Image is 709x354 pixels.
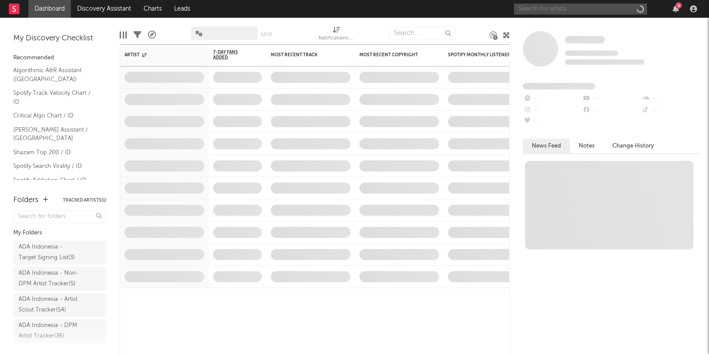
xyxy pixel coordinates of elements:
[359,52,426,58] div: Most Recent Copyright
[570,139,604,153] button: Notes
[565,35,605,44] a: Some Artist
[523,116,582,128] div: --
[523,93,582,105] div: --
[63,198,106,202] button: Tracked Artists(1)
[582,93,641,105] div: --
[319,22,354,48] div: Notifications (Artist)
[514,4,647,15] input: Search for artists
[675,2,682,9] div: 9
[120,22,127,48] div: Edit Columns
[641,93,700,105] div: --
[565,51,618,56] span: Tracking Since: [DATE]
[13,33,106,44] div: My Discovery Checklist
[13,88,97,106] a: Spotify Track Velocity Chart / ID
[213,50,249,60] span: 7-Day Fans Added
[13,293,106,317] a: ADA Indonesia - Artist Scout Tracker(54)
[389,27,456,40] input: Search...
[13,66,97,84] a: Algorithmic A&R Assistant ([GEOGRAPHIC_DATA])
[604,139,663,153] button: Change History
[19,268,81,289] div: ADA Indonesia - Non-DPM Artist Tracker ( 5 )
[13,241,106,265] a: ADA Indonesia - Target Signing List(3)
[133,22,141,48] div: Filters
[19,242,81,263] div: ADA Indonesia - Target Signing List ( 3 )
[19,320,81,342] div: ADA Indonesia - DPM Artist Tracker ( 36 )
[261,32,272,37] button: Save
[641,105,700,116] div: --
[13,228,106,238] div: My Folders
[523,83,595,89] span: Fans Added by Platform
[13,148,97,157] a: Shazam Top 200 / ID
[13,161,97,171] a: Spotify Search Virality / ID
[13,267,106,291] a: ADA Indonesia - Non-DPM Artist Tracker(5)
[13,53,106,63] div: Recommended
[271,52,337,58] div: Most Recent Track
[523,139,570,153] button: News Feed
[125,52,191,58] div: Artist
[523,105,582,116] div: --
[582,105,641,116] div: --
[319,33,354,44] div: Notifications (Artist)
[448,52,514,58] div: Spotify Monthly Listeners
[148,22,156,48] div: A&R Pipeline
[13,125,97,143] a: [PERSON_NAME] Assistant / [GEOGRAPHIC_DATA]
[565,36,605,43] span: Some Artist
[673,5,679,12] button: 9
[13,319,106,343] a: ADA Indonesia - DPM Artist Tracker(36)
[13,195,39,206] div: Folders
[565,59,644,65] span: 0 fans last week
[13,111,97,121] a: Critical Algo Chart / ID
[19,294,81,315] div: ADA Indonesia - Artist Scout Tracker ( 54 )
[13,175,97,185] a: Spotify Addiction Chart / ID
[13,210,106,223] input: Search for folders...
